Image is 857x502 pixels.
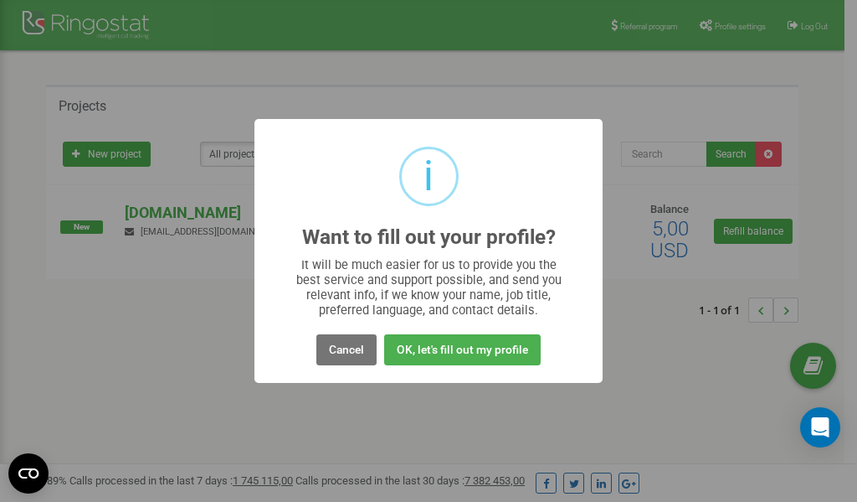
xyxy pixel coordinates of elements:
h2: Want to fill out your profile? [302,226,556,249]
div: Open Intercom Messenger [800,407,840,448]
div: i [423,149,434,204]
button: OK, let's fill out my profile [384,334,541,365]
button: Cancel [316,334,377,365]
button: Open CMP widget [8,453,49,494]
div: It will be much easier for us to provide you the best service and support possible, and send you ... [288,257,570,318]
